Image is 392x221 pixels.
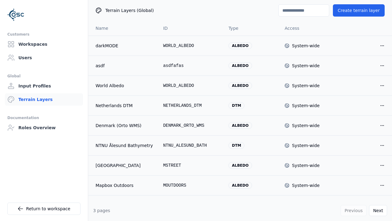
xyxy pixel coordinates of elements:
a: Users [5,52,83,64]
button: Next [369,205,387,216]
div: albedo [228,162,252,169]
span: Terrain Layers (Global) [105,7,154,14]
div: albedo [228,62,252,69]
div: System-wide [292,122,319,129]
div: albedo [228,122,252,129]
div: NETHERLANDS_DTM [163,103,219,109]
a: Roles Overview [5,122,83,134]
div: Global [7,72,81,80]
th: Name [88,21,158,36]
a: Netherlands DTM [96,103,153,109]
div: albedo [228,82,252,89]
div: System-wide [292,103,319,109]
div: MSTREET [163,162,219,169]
div: albedo [228,42,252,49]
button: Create terrain layer [333,4,385,17]
div: DENMARK_ORTO_WMS [163,122,219,129]
div: dtm [228,102,244,109]
div: System-wide [292,43,319,49]
a: Workspaces [5,38,83,50]
div: Documentation [7,114,81,122]
div: dtm [228,142,244,149]
div: NTNU_ALESUND_BATH [163,142,219,149]
div: MOUTDOORS [163,182,219,188]
th: ID [158,21,224,36]
div: Customers [7,31,81,38]
a: Mapbox Outdoors [96,182,153,188]
div: System-wide [292,63,319,69]
a: [GEOGRAPHIC_DATA] [96,162,153,169]
a: Denmark (Orto WMS) [96,122,153,129]
div: WORLD_ALBEDO [163,83,219,89]
th: Type [224,21,280,36]
span: 3 pages [93,208,110,213]
a: Return to workspace [7,203,81,215]
div: WORLD_ALBEDO [163,43,219,49]
img: Logo [7,6,24,23]
div: System-wide [292,162,319,169]
a: Input Profiles [5,80,83,92]
a: NTNU Ålesund Bathymetry [96,142,153,149]
div: System-wide [292,83,319,89]
div: asdfafas [163,63,219,69]
div: System-wide [292,142,319,149]
a: Terrain Layers [5,93,83,106]
a: World Albedo [96,83,153,89]
a: asdf [96,63,153,69]
div: System-wide [292,182,319,188]
th: Access [280,21,336,36]
a: darkMODE [96,43,153,49]
div: albedo [228,182,252,189]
